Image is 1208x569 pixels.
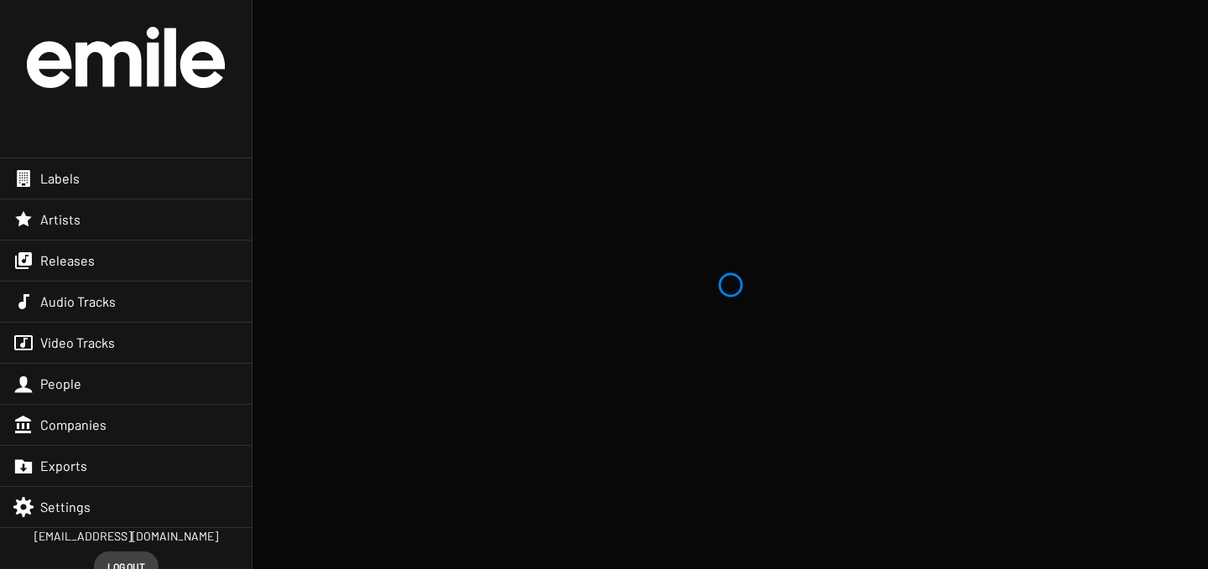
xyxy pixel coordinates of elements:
span: Artists [40,211,81,228]
span: Releases [40,252,95,269]
img: grand-official-logo.svg [27,27,225,88]
span: Audio Tracks [40,293,116,310]
span: Settings [40,499,91,515]
span: Companies [40,416,107,433]
span: Exports [40,458,87,474]
span: [EMAIL_ADDRESS][DOMAIN_NAME] [34,528,218,545]
span: Labels [40,170,80,187]
span: Video Tracks [40,334,115,351]
span: People [40,375,81,392]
